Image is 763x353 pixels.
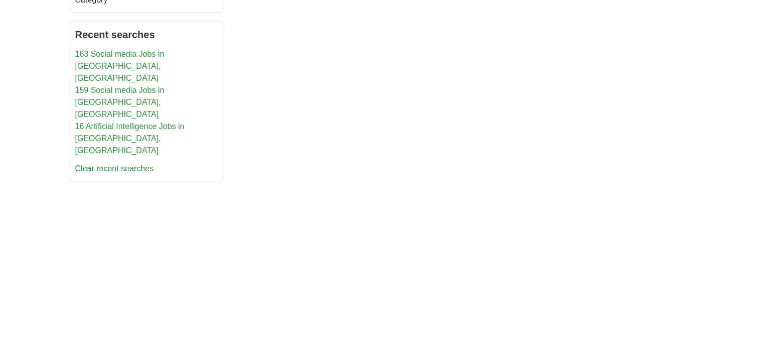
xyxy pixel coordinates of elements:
[75,86,165,119] a: 159 Social media Jobs in [GEOGRAPHIC_DATA], [GEOGRAPHIC_DATA]
[75,27,217,42] h2: Recent searches
[75,122,185,155] a: 16 Artificial Intelligence Jobs in [GEOGRAPHIC_DATA], [GEOGRAPHIC_DATA]
[75,50,165,82] a: 163 Social media Jobs in [GEOGRAPHIC_DATA], [GEOGRAPHIC_DATA]
[75,164,154,173] a: Clear recent searches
